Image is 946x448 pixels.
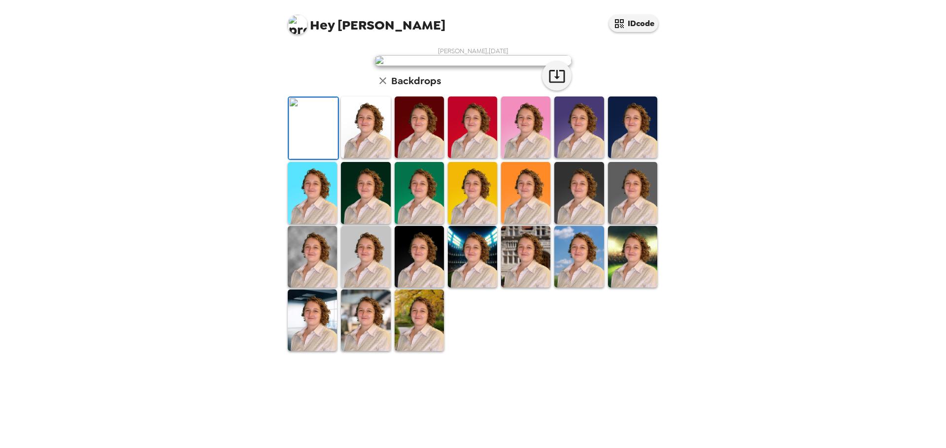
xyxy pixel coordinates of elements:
img: profile pic [288,15,307,34]
span: Hey [310,16,335,34]
button: IDcode [609,15,658,32]
img: user [374,55,572,66]
span: [PERSON_NAME] [288,10,445,32]
h6: Backdrops [391,73,441,89]
img: Original [289,97,338,159]
span: [PERSON_NAME] , [DATE] [438,47,508,55]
